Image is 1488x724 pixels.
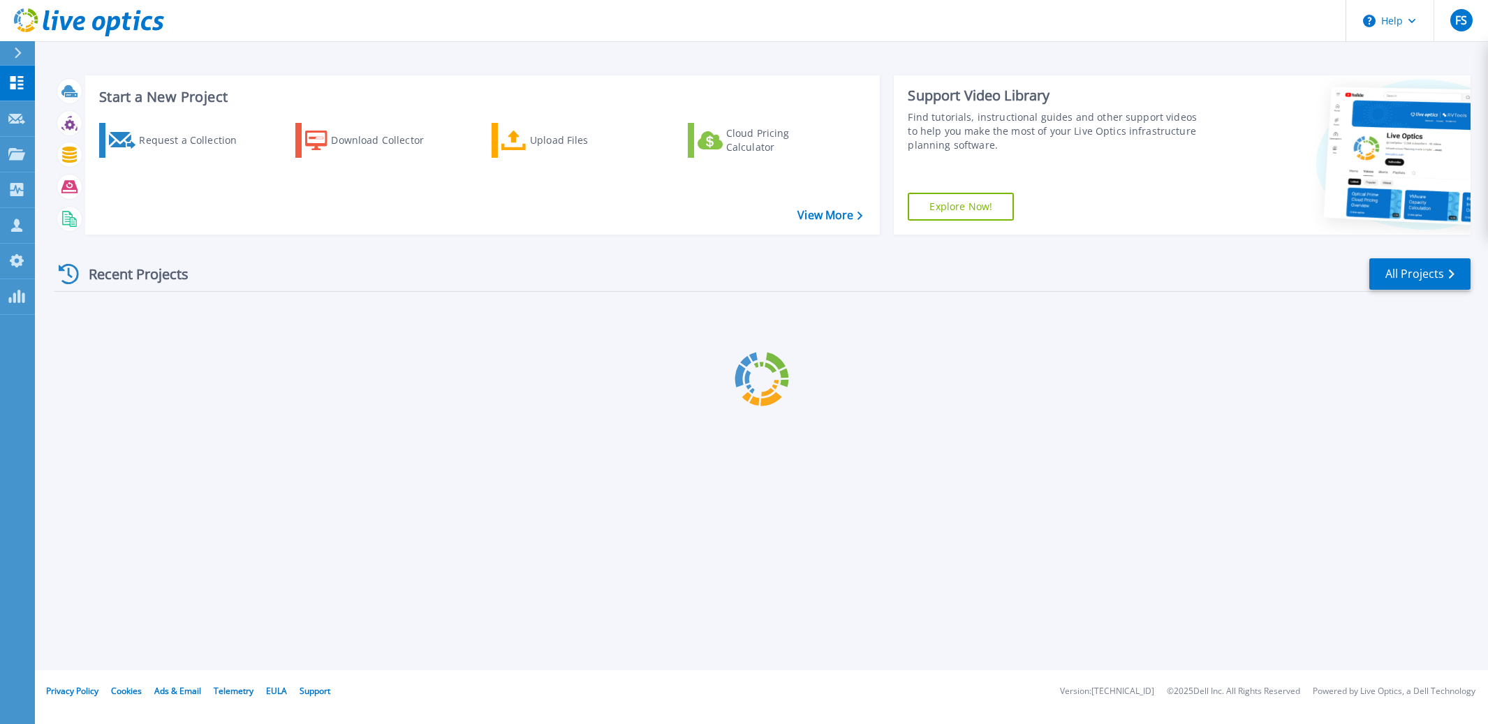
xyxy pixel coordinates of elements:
a: Telemetry [214,685,253,697]
div: Find tutorials, instructional guides and other support videos to help you make the most of your L... [908,110,1203,152]
a: Download Collector [295,123,451,158]
li: Powered by Live Optics, a Dell Technology [1313,687,1475,696]
a: Explore Now! [908,193,1014,221]
a: Privacy Policy [46,685,98,697]
div: Upload Files [530,126,642,154]
a: Upload Files [492,123,647,158]
div: Request a Collection [139,126,251,154]
div: Download Collector [331,126,443,154]
h3: Start a New Project [99,89,862,105]
a: Cookies [111,685,142,697]
div: Recent Projects [54,257,207,291]
div: Support Video Library [908,87,1203,105]
a: EULA [266,685,287,697]
a: All Projects [1369,258,1471,290]
li: © 2025 Dell Inc. All Rights Reserved [1167,687,1300,696]
li: Version: [TECHNICAL_ID] [1060,687,1154,696]
a: Request a Collection [99,123,255,158]
div: Cloud Pricing Calculator [726,126,838,154]
a: View More [797,209,862,222]
span: FS [1455,15,1467,26]
a: Support [300,685,330,697]
a: Ads & Email [154,685,201,697]
a: Cloud Pricing Calculator [688,123,844,158]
